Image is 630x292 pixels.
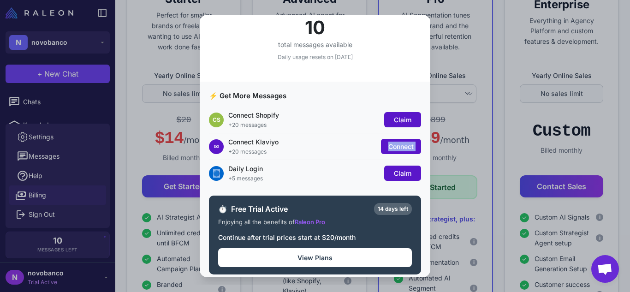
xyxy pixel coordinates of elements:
span: Raleon Pro [295,218,325,226]
div: +20 messages [228,148,376,156]
span: total messages available [278,41,352,48]
div: 🔵 [209,166,224,181]
button: Claim [384,112,421,127]
div: Connect Klaviyo [228,137,376,147]
span: Connect [388,143,414,150]
div: 10 [209,18,421,37]
div: CS [209,113,224,127]
h3: ⚡ Get More Messages [209,91,421,101]
div: Bate-papo aberto [591,255,619,283]
button: Connect [381,139,421,154]
span: Free Trial Active [231,203,370,215]
div: Enjoying all the benefits of [218,218,412,227]
div: Connect Shopify [228,110,380,120]
span: Continue after trial prices start at $20/month [218,233,356,241]
button: Claim [384,166,421,181]
div: +5 messages [228,174,380,183]
span: Claim [394,116,411,124]
div: +20 messages [228,121,380,129]
div: Daily Login [228,164,380,173]
span: Daily usage resets on [DATE] [278,54,353,60]
span: Claim [394,169,411,177]
div: ✉ [209,139,224,154]
button: View Plans [218,248,412,267]
span: ⏱️ [218,203,227,215]
div: 14 days left [374,203,412,215]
